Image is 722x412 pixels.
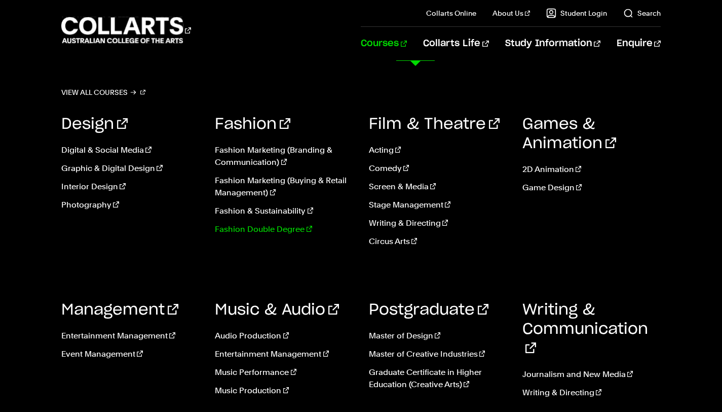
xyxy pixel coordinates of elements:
[369,144,507,156] a: Acting
[215,144,353,168] a: Fashion Marketing (Branding & Communication)
[61,302,178,318] a: Management
[369,302,488,318] a: Postgraduate
[426,8,476,18] a: Collarts Online
[623,8,661,18] a: Search
[215,330,353,342] a: Audio Production
[369,199,507,211] a: Stage Management
[522,387,661,399] a: Writing & Directing
[546,8,607,18] a: Student Login
[369,348,507,360] a: Master of Creative Industries
[61,16,191,45] div: Go to homepage
[215,302,339,318] a: Music & Audio
[215,366,353,379] a: Music Performance
[215,175,353,199] a: Fashion Marketing (Buying & Retail Management)
[215,223,353,235] a: Fashion Double Degree
[505,27,600,60] a: Study Information
[61,199,200,211] a: Photography
[369,217,507,229] a: Writing & Directing
[215,205,353,217] a: Fashion & Sustainability
[369,235,507,248] a: Circus Arts
[522,368,661,381] a: Journalism and New Media
[522,302,648,356] a: Writing & Communication
[522,117,616,151] a: Games & Animation
[522,163,661,176] a: 2D Animation
[61,348,200,360] a: Event Management
[369,330,507,342] a: Master of Design
[617,27,661,60] a: Enquire
[492,8,530,18] a: About Us
[215,348,353,360] a: Entertainment Management
[361,27,407,60] a: Courses
[369,366,507,391] a: Graduate Certificate in Higher Education (Creative Arts)
[369,117,500,132] a: Film & Theatre
[423,27,488,60] a: Collarts Life
[61,162,200,175] a: Graphic & Digital Design
[61,144,200,156] a: Digital & Social Media
[61,117,128,132] a: Design
[522,182,661,194] a: Game Design
[215,117,290,132] a: Fashion
[369,181,507,193] a: Screen & Media
[61,330,200,342] a: Entertainment Management
[369,162,507,175] a: Comedy
[61,181,200,193] a: Interior Design
[61,85,145,99] a: View all courses
[215,385,353,397] a: Music Production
